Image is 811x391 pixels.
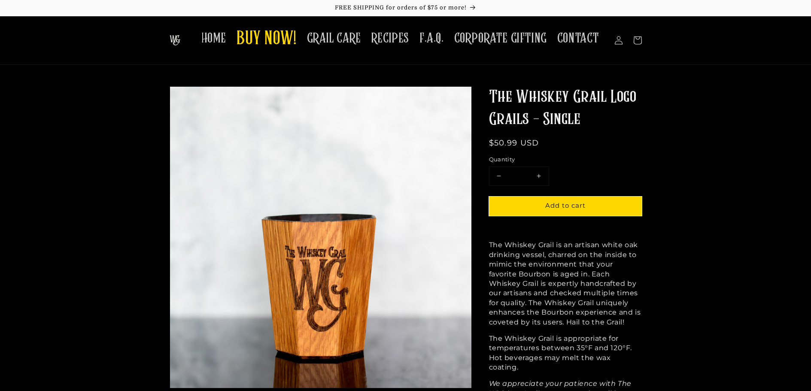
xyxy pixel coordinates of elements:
img: The Whiskey Grail [170,35,180,45]
span: BUY NOW! [237,27,297,51]
button: Add to cart [489,197,642,216]
a: GRAIL CARE [302,25,366,52]
span: F.A.Q. [419,30,444,47]
span: CORPORATE GIFTING [454,30,547,47]
span: Add to cart [545,201,586,209]
span: RECIPES [371,30,409,47]
a: RECIPES [366,25,414,52]
span: The Whiskey Grail is appropriate for temperatures between 35°F and 120°F. Hot beverages may melt ... [489,334,632,371]
p: FREE SHIPPING for orders of $75 or more! [9,4,802,12]
label: Quantity [489,155,642,164]
span: CONTACT [557,30,599,47]
span: $50.99 USD [489,138,539,148]
span: GRAIL CARE [307,30,361,47]
p: The Whiskey Grail is an artisan white oak drinking vessel, charred on the inside to mimic the env... [489,240,642,327]
a: F.A.Q. [414,25,449,52]
a: BUY NOW! [231,22,302,56]
a: CONTACT [552,25,604,52]
h1: The Whiskey Grail Logo Grails - Single [489,86,642,131]
a: HOME [196,25,231,52]
a: CORPORATE GIFTING [449,25,552,52]
span: HOME [201,30,226,47]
